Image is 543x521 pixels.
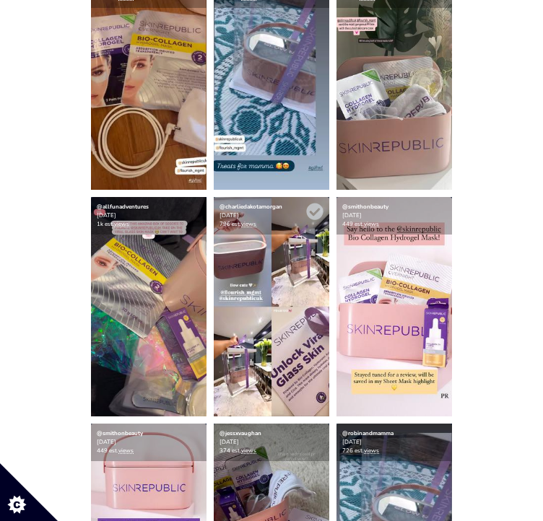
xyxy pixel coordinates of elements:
div: [DATE] 374 est. [214,424,329,461]
a: views [241,220,256,228]
a: views [364,447,379,455]
div: [DATE] 796 est. [214,197,329,235]
div: [DATE] 1k est. [91,197,207,235]
a: @allfunadventures [97,203,149,211]
a: views [241,447,256,455]
a: @smithonbeauty [342,203,388,211]
a: @robinandmamma [342,429,394,437]
a: views [114,220,129,228]
div: [DATE] 449 est. [91,424,207,461]
a: @charliedakotamorgan [220,203,282,211]
a: @smithonbeauty [97,429,143,437]
a: views [118,447,134,455]
div: [DATE] 449 est. [336,197,452,235]
a: @jessxvaughan [220,429,261,437]
a: views [364,220,379,228]
div: [DATE] 726 est. [336,424,452,461]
